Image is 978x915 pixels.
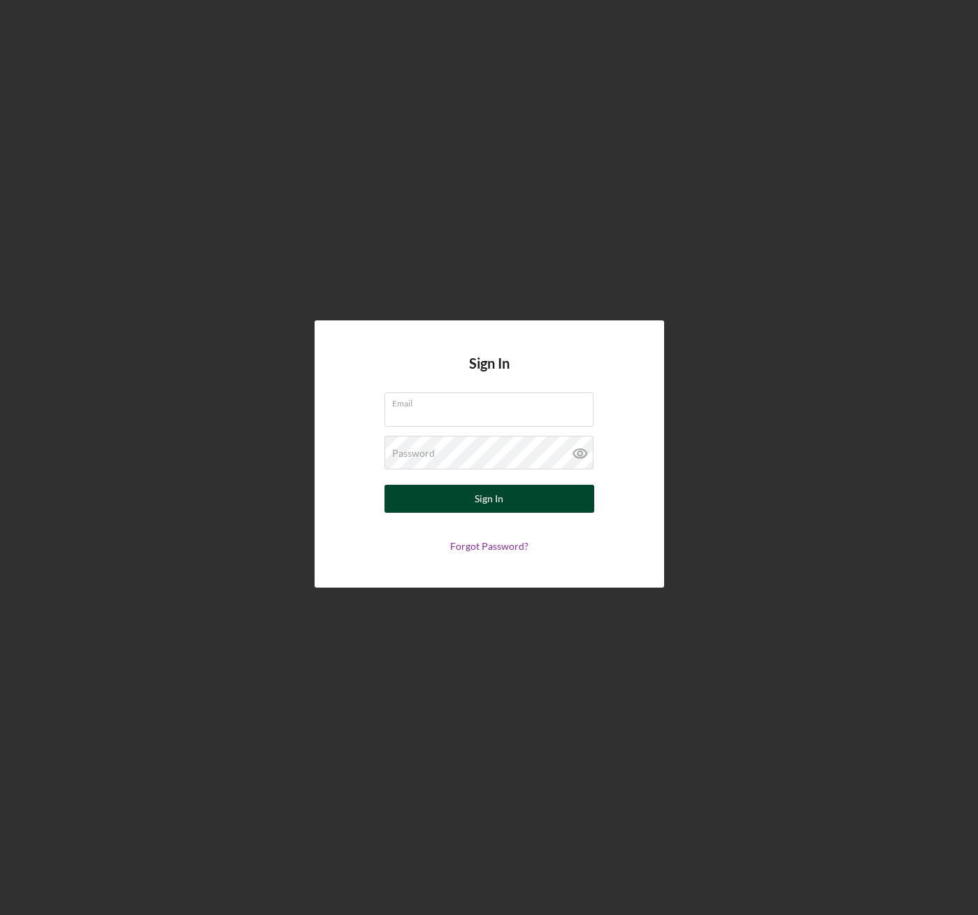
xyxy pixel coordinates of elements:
button: Sign In [384,485,594,513]
div: Sign In [475,485,503,513]
a: Forgot Password? [450,540,528,552]
label: Email [392,393,594,409]
h4: Sign In [469,355,510,392]
label: Password [392,448,435,459]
